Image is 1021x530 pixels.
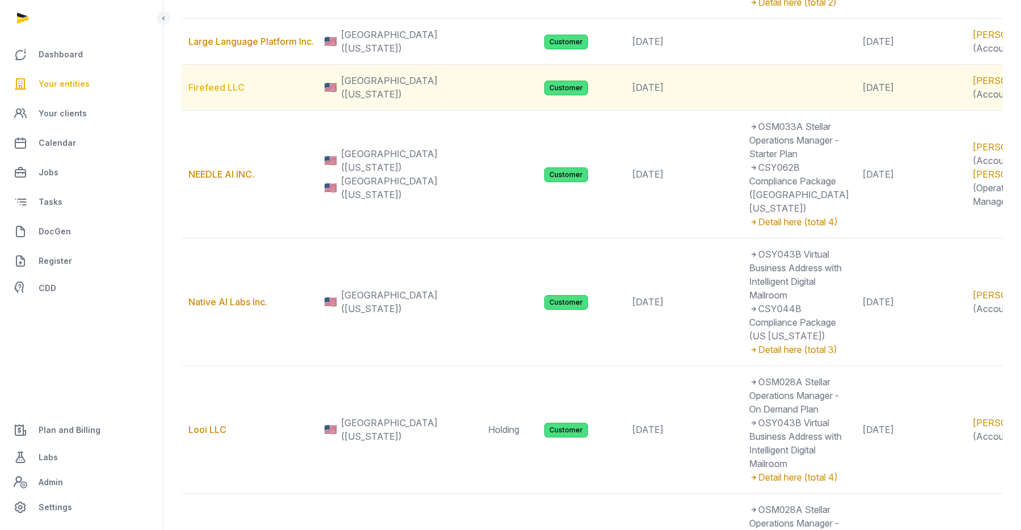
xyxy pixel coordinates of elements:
[9,417,154,444] a: Plan and Billing
[341,147,438,174] span: [GEOGRAPHIC_DATA] ([US_STATE])
[188,169,254,180] a: NEEDLE AI INC.
[856,238,966,366] td: [DATE]
[544,295,588,310] span: Customer
[39,254,72,268] span: Register
[856,111,966,238] td: [DATE]
[39,136,76,150] span: Calendar
[341,174,438,201] span: [GEOGRAPHIC_DATA] ([US_STATE])
[9,159,154,186] a: Jobs
[9,70,154,98] a: Your entities
[39,48,83,61] span: Dashboard
[544,423,588,438] span: Customer
[9,444,154,471] a: Labs
[625,366,742,494] td: [DATE]
[9,247,154,275] a: Register
[856,65,966,111] td: [DATE]
[341,28,438,55] span: [GEOGRAPHIC_DATA] ([US_STATE])
[39,107,87,120] span: Your clients
[749,376,839,415] span: OSM028A Stellar Operations Manager - On Demand Plan
[749,303,836,342] span: CSY044B Compliance Package (US [US_STATE])
[9,41,154,68] a: Dashboard
[625,238,742,366] td: [DATE]
[188,36,314,47] a: Large Language Platform Inc.
[188,82,245,93] a: Firefeed LLC
[39,225,71,238] span: DocGen
[9,277,154,300] a: CDD
[39,500,72,514] span: Settings
[625,111,742,238] td: [DATE]
[188,296,267,308] a: Native AI Labs Inc.
[749,470,849,484] div: Detail here (total 4)
[9,218,154,245] a: DocGen
[188,424,226,435] a: Looi LLC
[856,19,966,65] td: [DATE]
[9,188,154,216] a: Tasks
[39,476,63,489] span: Admin
[39,166,58,179] span: Jobs
[9,100,154,127] a: Your clients
[749,417,842,469] span: OSY043B Virtual Business Address with Intelligent Digital Mailroom
[341,288,438,316] span: [GEOGRAPHIC_DATA] ([US_STATE])
[9,471,154,494] a: Admin
[341,74,438,101] span: [GEOGRAPHIC_DATA] ([US_STATE])
[625,19,742,65] td: [DATE]
[749,343,849,356] div: Detail here (total 3)
[39,77,90,91] span: Your entities
[39,451,58,464] span: Labs
[9,494,154,521] a: Settings
[749,215,849,229] div: Detail here (total 4)
[749,121,839,159] span: OSM033A Stellar Operations Manager - Starter Plan
[341,416,438,443] span: [GEOGRAPHIC_DATA] ([US_STATE])
[39,195,62,209] span: Tasks
[39,423,100,437] span: Plan and Billing
[39,281,56,295] span: CDD
[544,35,588,49] span: Customer
[544,81,588,95] span: Customer
[481,366,537,494] td: Holding
[749,249,842,301] span: OSY043B Virtual Business Address with Intelligent Digital Mailroom
[625,65,742,111] td: [DATE]
[749,162,849,214] span: CSY062B Compliance Package ([GEOGRAPHIC_DATA] [US_STATE])
[9,129,154,157] a: Calendar
[856,366,966,494] td: [DATE]
[544,167,588,182] span: Customer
